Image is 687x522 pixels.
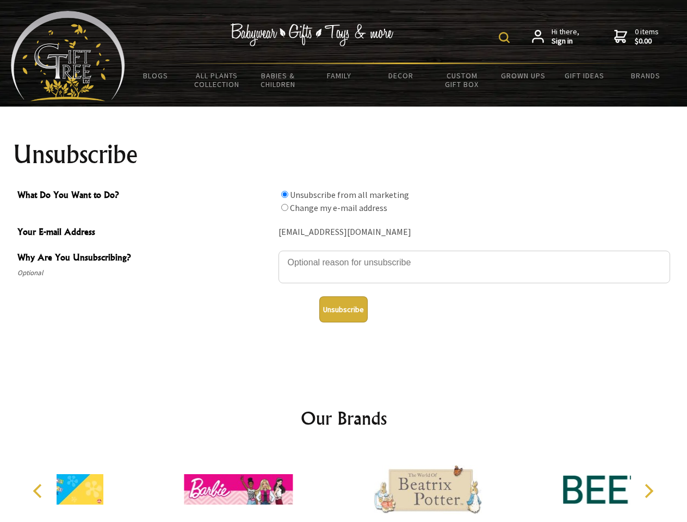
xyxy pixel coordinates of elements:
a: Grown Ups [492,64,554,87]
span: What Do You Want to Do? [17,188,273,204]
a: Gift Ideas [554,64,615,87]
span: Your E-mail Address [17,225,273,241]
label: Unsubscribe from all marketing [290,189,409,200]
a: Brands [615,64,677,87]
a: 0 items$0.00 [614,27,659,46]
img: Babywear - Gifts - Toys & more [231,23,394,46]
span: Hi there, [552,27,579,46]
button: Unsubscribe [319,296,368,322]
textarea: Why Are You Unsubscribing? [278,251,670,283]
strong: Sign in [552,36,579,46]
a: All Plants Collection [187,64,248,96]
a: Babies & Children [247,64,309,96]
strong: $0.00 [635,36,659,46]
label: Change my e-mail address [290,202,387,213]
img: Babyware - Gifts - Toys and more... [11,11,125,101]
img: product search [499,32,510,43]
div: [EMAIL_ADDRESS][DOMAIN_NAME] [278,224,670,241]
a: Family [309,64,370,87]
button: Next [636,479,660,503]
span: Optional [17,266,273,279]
span: Why Are You Unsubscribing? [17,251,273,266]
a: Decor [370,64,431,87]
h2: Our Brands [22,405,666,431]
span: 0 items [635,27,659,46]
h1: Unsubscribe [13,141,674,167]
a: Hi there,Sign in [532,27,579,46]
button: Previous [27,479,51,503]
a: Custom Gift Box [431,64,493,96]
input: What Do You Want to Do? [281,191,288,198]
a: BLOGS [125,64,187,87]
input: What Do You Want to Do? [281,204,288,211]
